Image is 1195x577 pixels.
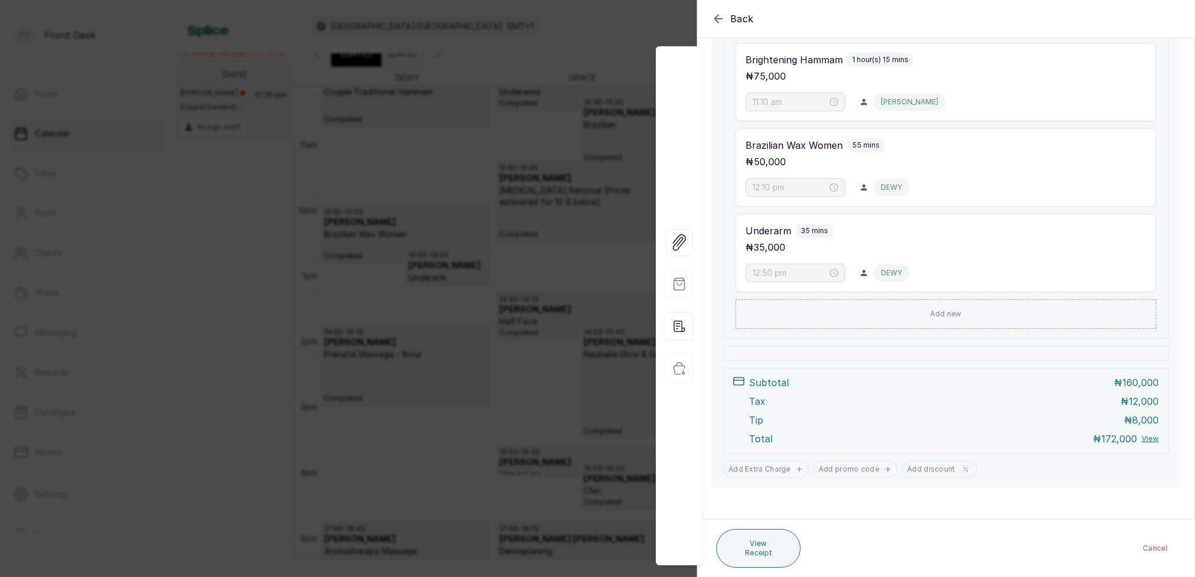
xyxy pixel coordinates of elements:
p: Tip [749,413,763,427]
span: 8,000 [1132,414,1159,426]
button: Add new [736,299,1156,329]
p: DEWY [881,183,902,192]
span: 12,000 [1129,395,1159,407]
p: ₦ [1124,413,1159,427]
button: Add Extra Charge [723,460,809,478]
span: 50,000 [754,156,786,168]
p: Underarm [745,224,791,238]
button: Add promo code [813,460,897,478]
p: 1 hour(s) 15 mins [852,55,908,64]
p: Tax [749,394,765,408]
button: View Receipt [716,529,801,568]
span: 75,000 [754,70,786,82]
button: Add discount [902,460,977,478]
span: 160,000 [1122,377,1159,388]
p: ₦ [1093,432,1137,446]
p: ₦ [1121,394,1159,408]
p: Subtotal [749,375,789,390]
p: ₦ [1114,375,1159,390]
p: Brazilian Wax Women [745,138,843,152]
p: 35 mins [801,226,828,235]
input: Select time [753,181,828,194]
p: Brightening Hammam [745,53,843,67]
input: Select time [753,95,828,108]
input: Select time [753,267,828,279]
p: ₦ [745,240,785,254]
p: Total [749,432,772,446]
button: Back [711,12,754,26]
p: 55 mins [852,141,880,150]
p: [PERSON_NAME] [881,97,938,107]
p: ₦ [745,69,786,83]
span: 35,000 [754,241,785,253]
p: DEWY [881,268,902,278]
span: Back [730,12,754,26]
span: 172,000 [1101,433,1137,445]
button: View [1142,434,1159,443]
button: Cancel [1133,538,1177,559]
p: ₦ [745,155,786,169]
